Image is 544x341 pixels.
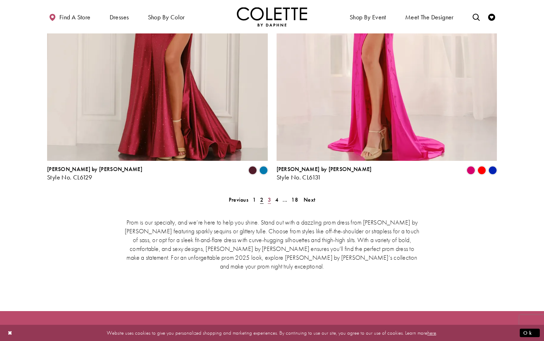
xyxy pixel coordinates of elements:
button: Submit Dialog [520,328,540,337]
i: Red [478,166,486,175]
span: Current page [258,195,265,205]
span: [PERSON_NAME] by [PERSON_NAME] [47,165,142,173]
div: Colette by Daphne Style No. CL6129 [47,166,142,181]
span: Style No. CL6131 [277,173,321,181]
a: here [427,329,436,336]
span: Meet the designer [405,14,454,21]
a: Toggle search [471,7,481,26]
p: Website uses cookies to give you personalized shopping and marketing experiences. By continuing t... [51,328,493,337]
span: Next [304,196,315,203]
img: Colette by Daphne [237,7,307,26]
span: ... [283,196,287,203]
span: Shop by color [148,14,185,21]
a: 4 [273,195,280,205]
div: Colette by Daphne Style No. CL6131 [277,166,372,181]
span: Shop by color [146,7,187,26]
span: Shop By Event [350,14,386,21]
span: Previous [229,196,248,203]
span: [PERSON_NAME] by [PERSON_NAME] [277,165,372,173]
a: ... [280,195,289,205]
a: Check Wishlist [486,7,497,26]
a: Next Page [302,195,317,205]
a: 3 [266,195,273,205]
span: 1 [253,196,256,203]
a: Visit Home Page [237,7,307,26]
span: 18 [291,196,298,203]
span: Dresses [110,14,129,21]
i: Merlot [248,166,257,175]
i: Magenta [467,166,475,175]
span: Find a store [59,14,91,21]
span: Shop By Event [348,7,388,26]
a: 1 [251,195,258,205]
span: Dresses [108,7,131,26]
i: Royal Blue [488,166,497,175]
span: Style No. CL6129 [47,173,92,181]
a: Meet the designer [403,7,455,26]
i: Peacock [259,166,268,175]
button: Close Dialog [4,327,16,339]
a: 18 [289,195,300,205]
p: Prom is our specialty, and we’re here to help you shine. Stand out with a dazzling prom dress fro... [123,218,421,271]
span: 3 [268,196,271,203]
a: Find a store [47,7,92,26]
span: 4 [275,196,278,203]
a: Prev Page [227,195,251,205]
span: 2 [260,196,263,203]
